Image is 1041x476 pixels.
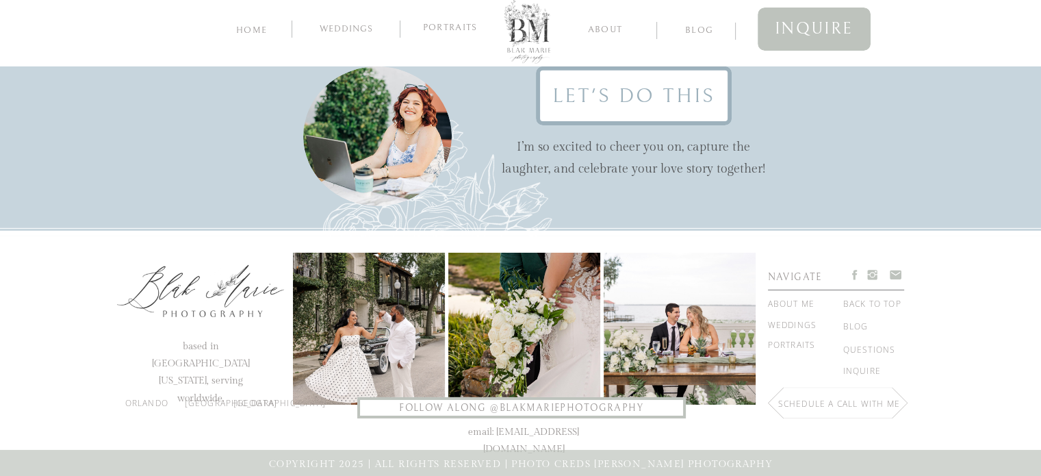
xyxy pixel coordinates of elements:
img: I never take it lightly when couples say things like this after their wedding day. Because yes, I... [448,253,600,405]
img: Still dreaming about this timeless anniversary session! These two looked like they stepped straig... [293,253,445,405]
h3: COPYRIGHT 2025 | ALL RIGHTS RESERVED | PHOTO CREDS [PERSON_NAME] PHOTOGRAPHY [179,456,864,471]
a: let's do this [536,66,732,125]
a: Schedule a call with me [778,397,904,424]
a: home [233,23,270,36]
a: [GEOGRAPHIC_DATA] [233,398,298,422]
p: I’m so excited to cheer you on, capture the laughter, and celebrate your love story together! [500,136,767,184]
h3: navigate [768,269,846,282]
a: about me [768,297,832,312]
a: Orlando [125,398,190,422]
a: Weddings [768,321,832,336]
a: Weddings [310,24,383,38]
a: Portraits [768,340,832,364]
span: inquire [775,14,853,44]
a: [GEOGRAPHIC_DATA] [185,398,249,422]
h2: based in [GEOGRAPHIC_DATA][US_STATE], serving worldwide. [135,338,267,380]
a: about [573,22,638,35]
a: follow along @BlakMariePhotography [357,400,686,416]
h2: email: [EMAIL_ADDRESS][DOMAIN_NAME] [436,424,612,441]
a: blog [673,23,726,36]
img: Nothing sweeter than seeing two people surrounded by all those they love as they begin their fore... [604,253,756,405]
a: Blog [843,319,908,334]
a: questions [843,342,908,358]
span: let's do this [552,77,715,114]
a: Portraits [417,23,483,35]
a: inquire [758,8,871,51]
a: inquire [843,364,884,379]
a: back to top [843,297,908,312]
